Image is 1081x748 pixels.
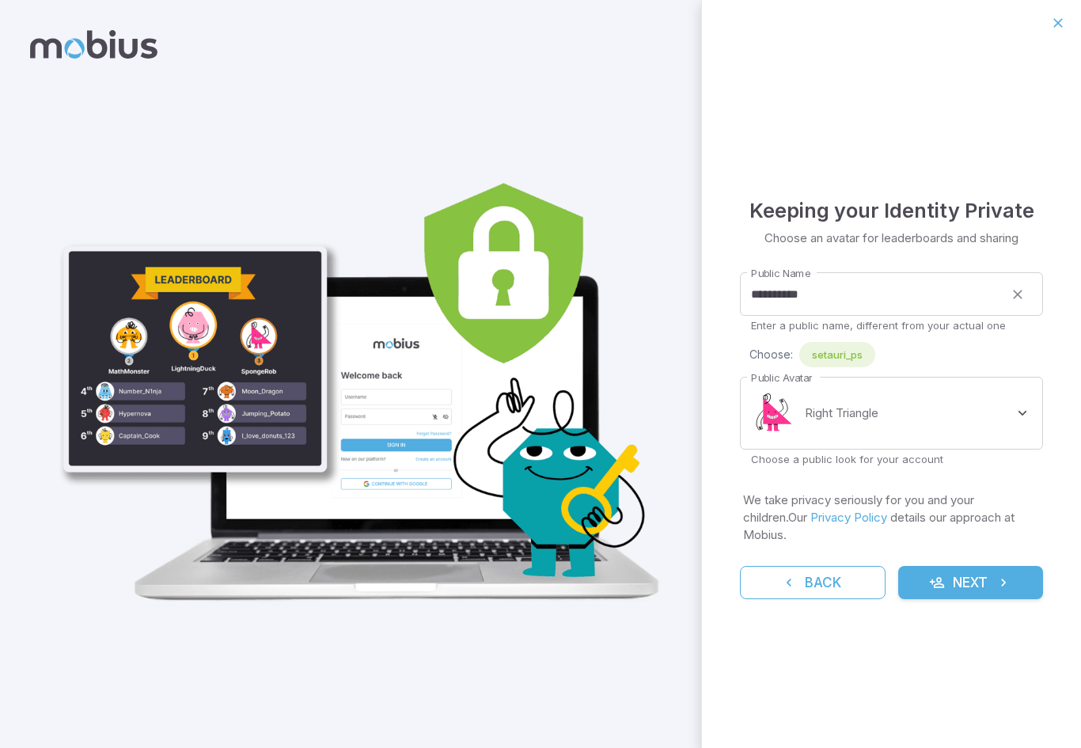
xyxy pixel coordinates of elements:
h4: Keeping your Identity Private [749,195,1034,226]
div: Choose: [749,342,1043,367]
div: setauri_ps [799,342,875,367]
img: right-triangle.svg [751,389,798,437]
p: Enter a public name, different from your actual one [751,318,1032,332]
button: clear [1003,280,1032,309]
span: setauri_ps [799,347,875,363]
button: Back [740,566,886,599]
p: Choose an avatar for leaderboards and sharing [764,230,1018,247]
p: We take privacy seriously for you and your children. Our details our approach at Mobius. [743,492,1040,544]
label: Public Avatar [751,370,812,385]
p: Choose a public look for your account [751,452,1032,466]
p: Right Triangle [805,404,878,422]
button: Next [898,566,1044,599]
label: Public Name [751,266,810,281]
img: parent_3-illustration [52,130,673,613]
a: Privacy Policy [810,510,887,525]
